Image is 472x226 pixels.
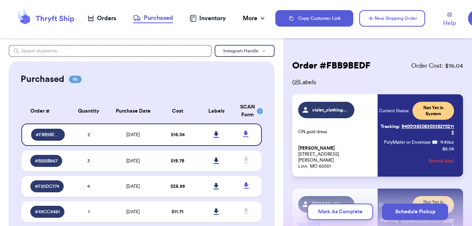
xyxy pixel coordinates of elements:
[307,204,373,220] button: Mark As Complete
[275,10,353,27] button: Copy Customer Link
[69,76,82,83] span: 95
[172,210,184,214] span: $ 11.71
[21,99,70,123] th: Order #
[87,184,90,189] span: 4
[36,132,61,138] span: # FBB9BEDF
[298,146,335,151] span: [PERSON_NAME]
[240,103,253,119] div: SCAN Form
[126,159,140,163] span: [DATE]
[379,108,409,114] span: Current Status:
[9,45,212,57] input: Search shipments...
[133,13,173,22] div: Purchased
[381,123,400,129] span: Tracking:
[429,153,454,169] button: Refund label
[88,14,116,23] a: Orders
[312,107,348,113] span: violet_clothing_thrift
[359,10,425,27] button: New Shipping Order
[88,132,90,137] span: 2
[417,105,450,117] span: Not Yet in System
[108,99,158,123] th: Purchase Date
[171,159,184,163] span: $ 19.79
[223,49,258,53] span: Instagram Handle
[298,129,373,135] p: ON gold dress
[443,12,456,28] a: Help
[87,159,90,163] span: 3
[170,184,185,189] span: $ 26.55
[35,183,59,189] span: # F20DC774
[35,158,58,164] span: # B222B867
[243,14,266,23] div: More
[126,184,140,189] span: [DATE]
[440,139,454,145] span: 11.40 oz
[171,132,185,137] span: $ 16.04
[411,61,463,70] span: Order Cost: $ 16.04
[126,132,140,137] span: [DATE]
[88,210,90,214] span: 1
[382,204,448,220] button: Schedule Pickup
[292,78,463,87] span: ( 2 ) Labels
[442,146,454,152] p: $ 6.04
[21,73,64,85] h2: Purchased
[215,45,275,57] button: Instagram Handle
[438,139,439,145] span: :
[197,99,236,123] th: Labels
[158,99,197,123] th: Cost
[292,60,370,72] h2: Order # FBB9BEDF
[190,14,226,23] a: Inventory
[35,209,60,215] span: # 49CC4481
[384,140,438,144] span: PolyMailer or Envelope ✉️
[69,99,108,123] th: Quantity
[379,120,454,138] a: Tracking:9400136208303362702113
[443,19,456,28] span: Help
[133,13,173,23] a: Purchased
[298,145,373,169] p: [STREET_ADDRESS][PERSON_NAME] Linn, MO 65051
[126,210,140,214] span: [DATE]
